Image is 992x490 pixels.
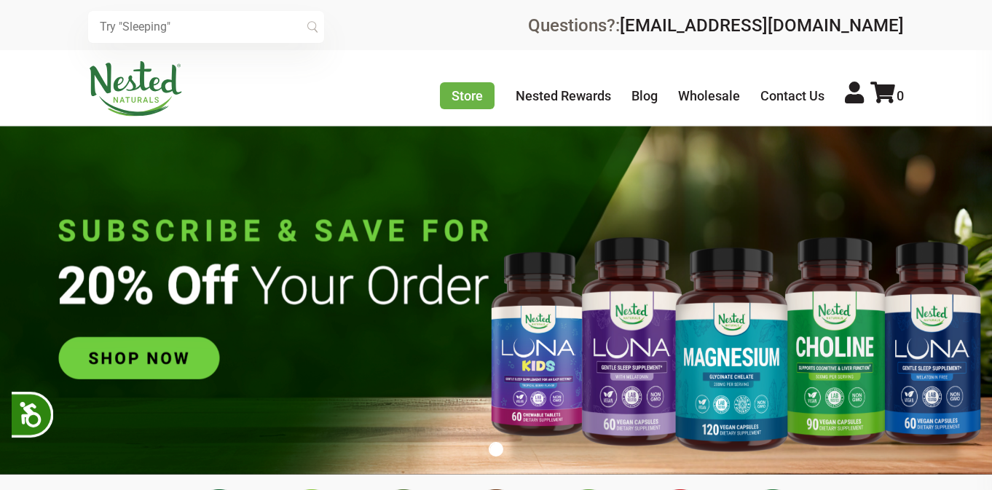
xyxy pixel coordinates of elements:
[489,442,503,457] button: 1 of 1
[870,88,904,103] a: 0
[516,88,611,103] a: Nested Rewards
[678,88,740,103] a: Wholesale
[88,61,183,116] img: Nested Naturals
[631,88,658,103] a: Blog
[760,88,824,103] a: Contact Us
[620,15,904,36] a: [EMAIL_ADDRESS][DOMAIN_NAME]
[528,17,904,34] div: Questions?:
[440,82,495,109] a: Store
[88,11,324,43] input: Try "Sleeping"
[897,88,904,103] span: 0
